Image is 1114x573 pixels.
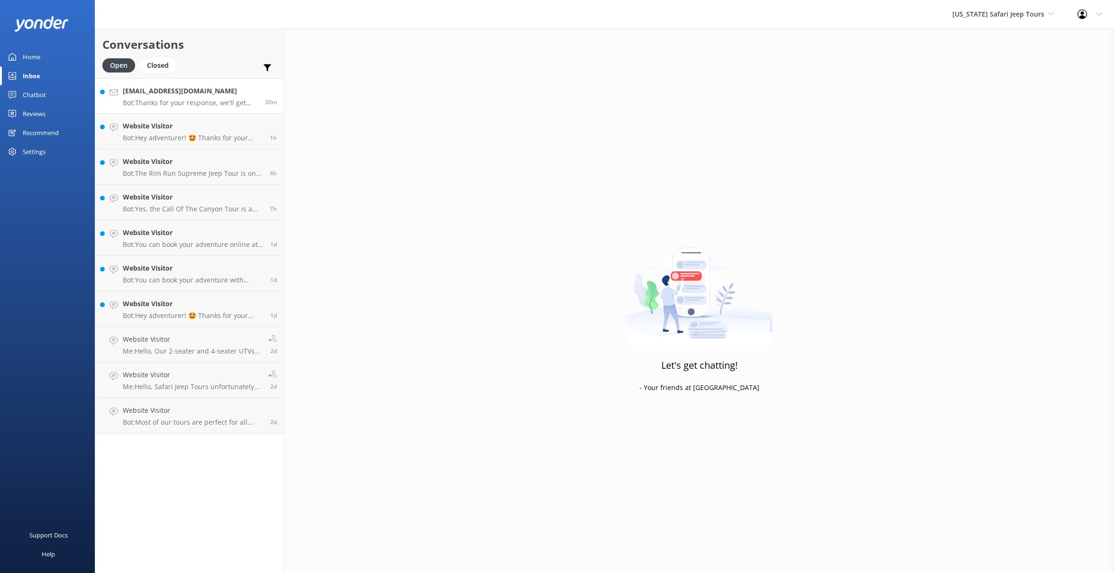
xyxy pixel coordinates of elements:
[123,121,263,131] h4: Website Visitor
[14,16,69,32] img: yonder-white-logo.png
[270,347,277,355] span: Aug 18 2025 03:19pm (UTC -07:00) America/Phoenix
[95,185,284,220] a: Website VisitorBot:Yes, the Call Of The Canyon Tour is a "pavement only" Jeep tour.7h
[123,240,263,249] p: Bot: You can book your adventure online at [URL][DOMAIN_NAME].
[23,142,46,161] div: Settings
[23,47,40,66] div: Home
[270,134,277,142] span: Aug 20 2025 04:41pm (UTC -07:00) America/Phoenix
[626,227,773,346] img: artwork of a man stealing a conversation from at giant smartphone
[639,382,759,393] p: - Your friends at [GEOGRAPHIC_DATA]
[123,311,263,320] p: Bot: Hey adventurer! 🤩 Thanks for your message, we'll get back to you as soon as we can. You're a...
[123,334,261,345] h4: Website Visitor
[952,9,1044,18] span: [US_STATE] Safari Jeep Tours
[140,58,176,73] div: Closed
[270,205,277,213] span: Aug 20 2025 10:02am (UTC -07:00) America/Phoenix
[102,36,277,54] h2: Conversations
[123,347,261,355] p: Me: Hello, Our 2-seater and 4-seater UTVs are Honda Talons 1000cc and our 6-seaters are Polaris R...
[123,276,263,284] p: Bot: You can book your adventure with Safari Jeep Tours online at [URL][DOMAIN_NAME].
[23,104,46,123] div: Reviews
[23,66,40,85] div: Inbox
[123,418,263,427] p: Bot: Most of our tours are perfect for all ages. For children under 3, we recommend avoiding the ...
[270,382,277,391] span: Aug 18 2025 03:16pm (UTC -07:00) America/Phoenix
[23,85,46,104] div: Chatbot
[123,382,261,391] p: Me: Hello, Safari Jeep Tours unfortunately does not have any tours that go out on [GEOGRAPHIC_DAT...
[123,205,263,213] p: Bot: Yes, the Call Of The Canyon Tour is a "pavement only" Jeep tour.
[95,149,284,185] a: Website VisitorBot:The Rim Run Supreme Jeep Tour is one of our most popular tours. It offers an e...
[95,327,284,363] a: Website VisitorMe:Hello, Our 2-seater and 4-seater UTVs are Honda Talons 1000cc and our 6-seaters...
[95,114,284,149] a: Website VisitorBot:Hey adventurer! 🤩 Thanks for your message, we'll get back to you as soon as we...
[102,60,140,70] a: Open
[123,86,258,96] h4: [EMAIL_ADDRESS][DOMAIN_NAME]
[140,60,181,70] a: Closed
[95,220,284,256] a: Website VisitorBot:You can book your adventure online at [URL][DOMAIN_NAME].1d
[123,134,263,142] p: Bot: Hey adventurer! 🤩 Thanks for your message, we'll get back to you as soon as we can. You're a...
[42,545,55,564] div: Help
[270,169,277,177] span: Aug 20 2025 01:10pm (UTC -07:00) America/Phoenix
[123,227,263,238] h4: Website Visitor
[23,123,59,142] div: Recommend
[265,98,277,106] span: Aug 20 2025 05:22pm (UTC -07:00) America/Phoenix
[270,418,277,426] span: Aug 18 2025 02:28pm (UTC -07:00) America/Phoenix
[661,358,738,373] h3: Let's get chatting!
[123,299,263,309] h4: Website Visitor
[102,58,135,73] div: Open
[123,99,258,107] p: Bot: Thanks for your response, we'll get back to you as soon as we can during opening hours.
[123,263,263,273] h4: Website Visitor
[270,240,277,248] span: Aug 19 2025 01:35pm (UTC -07:00) America/Phoenix
[95,78,284,114] a: [EMAIL_ADDRESS][DOMAIN_NAME]Bot:Thanks for your response, we'll get back to you as soon as we can...
[270,311,277,319] span: Aug 18 2025 08:49pm (UTC -07:00) America/Phoenix
[95,398,284,434] a: Website VisitorBot:Most of our tours are perfect for all ages. For children under 3, we recommend...
[123,370,261,380] h4: Website Visitor
[123,192,263,202] h4: Website Visitor
[95,291,284,327] a: Website VisitorBot:Hey adventurer! 🤩 Thanks for your message, we'll get back to you as soon as we...
[123,405,263,416] h4: Website Visitor
[123,169,263,178] p: Bot: The Rim Run Supreme Jeep Tour is one of our most popular tours. It offers an extreme off-roa...
[95,256,284,291] a: Website VisitorBot:You can book your adventure with Safari Jeep Tours online at [URL][DOMAIN_NAME...
[29,526,68,545] div: Support Docs
[123,156,263,167] h4: Website Visitor
[95,363,284,398] a: Website VisitorMe:Hello, Safari Jeep Tours unfortunately does not have any tours that go out on [...
[270,276,277,284] span: Aug 19 2025 08:13am (UTC -07:00) America/Phoenix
